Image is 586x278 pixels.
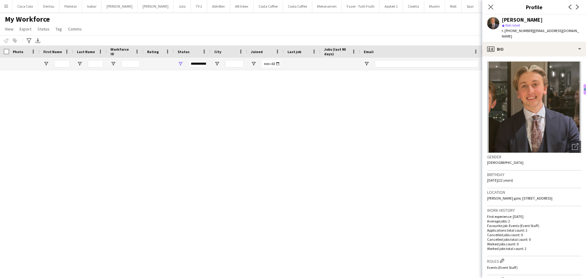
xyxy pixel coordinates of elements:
button: Jula [174,0,191,12]
p: Worked jobs total count: 2 [487,246,581,251]
button: Mekonomen [312,0,342,12]
span: Email [364,49,374,54]
div: [PERSON_NAME] [502,17,543,23]
p: First experience: [DATE] [487,214,581,219]
p: Applications total count: 2 [487,228,581,233]
button: AbInBev [207,0,230,12]
span: Not rated [505,23,520,27]
span: First Name [43,49,62,54]
span: Last Name [77,49,95,54]
span: Tag [56,26,62,32]
span: City [214,49,221,54]
button: Fazer - Tutti Frutti [342,0,380,12]
button: [PERSON_NAME] [138,0,174,12]
button: Costa Coffee [283,0,312,12]
input: Workforce ID Filter Input [121,60,140,67]
span: [DEMOGRAPHIC_DATA] [487,160,523,165]
button: Coca Cola [13,0,38,12]
input: Joined Filter Input [262,60,280,67]
span: View [5,26,13,32]
button: Open Filter Menu [364,61,369,67]
button: Spar [462,0,479,12]
span: [DATE] (22 years) [487,178,513,182]
button: Cloetta [403,0,424,12]
span: Status [178,49,190,54]
input: Last Name Filter Input [88,60,103,67]
span: Rating [147,49,159,54]
span: Export [20,26,31,32]
h3: Profile [482,3,586,11]
button: TV 2 [191,0,207,12]
button: Apotek 1 [380,0,403,12]
button: Open Filter Menu [214,61,220,67]
h3: Work history [487,208,581,213]
span: My Workforce [5,15,50,24]
a: View [2,25,16,33]
span: Comms [68,26,82,32]
a: Comms [66,25,84,33]
p: Favourite job: Events (Event Staff) [487,223,581,228]
button: Wolt [445,0,462,12]
div: Bio [482,42,586,56]
p: Average jobs: 2 [487,219,581,223]
span: Workforce ID [110,47,132,56]
h3: Location [487,190,581,195]
h3: Roles [487,258,581,264]
h3: Birthday [487,172,581,177]
p: Worked jobs count: 0 [487,242,581,246]
p: Cancelled jobs total count: 0 [487,237,581,242]
span: Events (Event Staff) [487,265,518,270]
button: Open Filter Menu [178,61,183,67]
span: Photo [13,49,23,54]
span: Last job [288,49,301,54]
button: Open Filter Menu [110,61,116,67]
app-action-btn: Advanced filters [25,37,33,44]
button: Open Filter Menu [77,61,82,67]
a: Status [35,25,52,33]
button: Open Filter Menu [251,61,256,67]
div: Open photos pop-in [569,141,581,153]
button: Open Filter Menu [43,61,49,67]
input: First Name Filter Input [54,60,70,67]
a: Tag [53,25,64,33]
input: Email Filter Input [375,60,479,67]
span: | [EMAIL_ADDRESS][DOMAIN_NAME] [502,28,579,38]
span: t. [PHONE_NUMBER] [502,28,534,33]
app-action-btn: Export XLSX [34,37,42,44]
button: Polestar [60,0,82,12]
h3: Gender [487,154,581,160]
button: AB Inbev [230,0,254,12]
span: [PERSON_NAME] gate, [STREET_ADDRESS] [487,196,552,200]
button: Costa Coffee [254,0,283,12]
span: Status [38,26,49,32]
button: [PERSON_NAME] [102,0,138,12]
img: Crew avatar or photo [487,61,581,153]
span: Jobs (last 90 days) [324,47,349,56]
a: Export [17,25,34,33]
button: Dentsu [38,0,60,12]
button: Isobar [82,0,102,12]
input: City Filter Input [225,60,244,67]
span: Joined [251,49,263,54]
button: Kiwi [479,0,496,12]
p: Cancelled jobs count: 0 [487,233,581,237]
button: Maxim [424,0,445,12]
